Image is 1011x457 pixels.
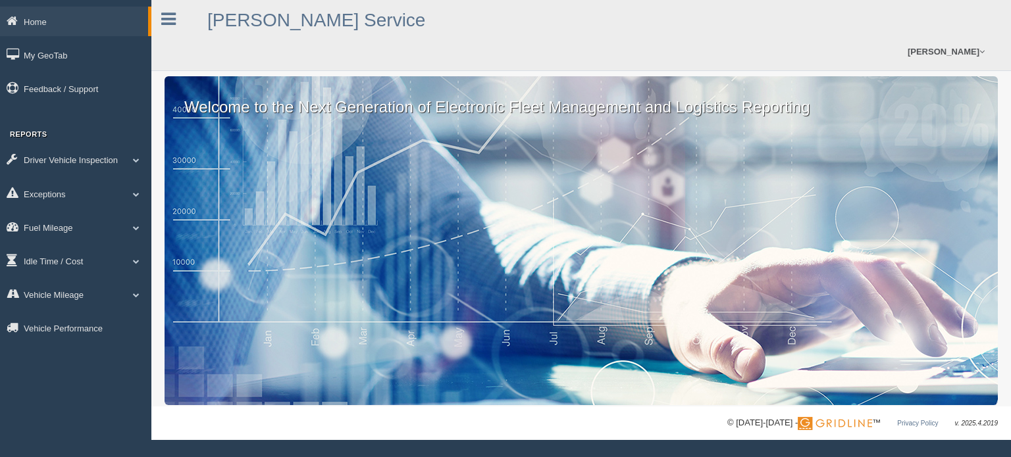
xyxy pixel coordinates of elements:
img: Gridline [798,417,872,430]
a: [PERSON_NAME] Service [207,10,425,30]
span: v. 2025.4.2019 [955,420,998,427]
div: © [DATE]-[DATE] - ™ [727,416,998,430]
a: Privacy Policy [897,420,938,427]
a: [PERSON_NAME] [901,33,991,70]
p: Welcome to the Next Generation of Electronic Fleet Management and Logistics Reporting [165,76,998,118]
